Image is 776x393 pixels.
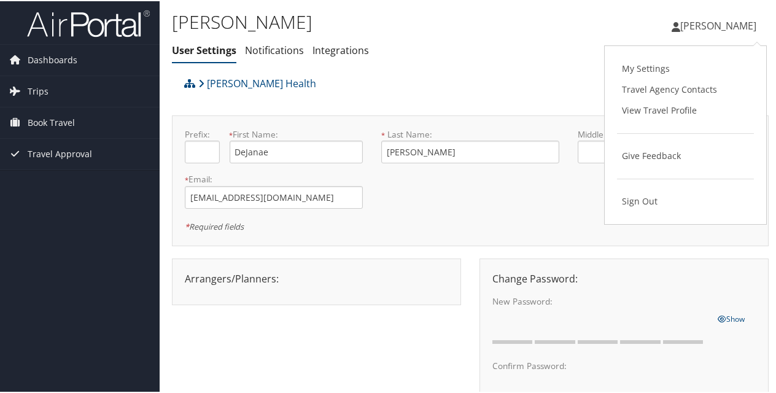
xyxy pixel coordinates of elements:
a: Travel Agency Contacts [617,78,754,99]
span: Show [718,313,745,323]
a: [PERSON_NAME] [672,6,769,43]
label: New Password: [492,294,708,306]
label: Confirm Password: [492,359,708,371]
em: Required fields [185,220,244,231]
span: Book Travel [28,106,75,137]
span: Travel Approval [28,138,92,168]
a: Integrations [312,42,369,56]
a: User Settings [172,42,236,56]
a: [PERSON_NAME] Health [198,70,316,95]
a: Notifications [245,42,304,56]
a: My Settings [617,57,754,78]
span: Dashboards [28,44,77,74]
span: [PERSON_NAME] [680,18,756,31]
a: Sign Out [617,190,754,211]
label: Prefix: [185,127,220,139]
div: Change Password: [483,270,765,285]
img: airportal-logo.png [27,8,150,37]
h1: [PERSON_NAME] [172,8,570,34]
div: Arrangers/Planners: [176,270,457,285]
a: Give Feedback [617,144,754,165]
span: Trips [28,75,49,106]
label: First Name: [230,127,363,139]
label: Last Name: [381,127,559,139]
label: Email: [185,172,363,184]
a: View Travel Profile [617,99,754,120]
label: Middle Name: [578,127,711,139]
a: Show [718,310,745,324]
